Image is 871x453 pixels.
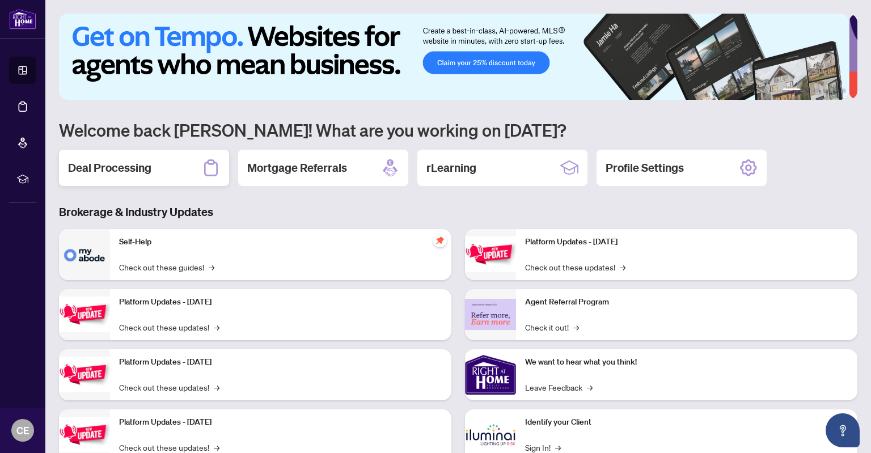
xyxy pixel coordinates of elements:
img: Agent Referral Program [465,299,516,330]
img: Self-Help [59,229,110,280]
img: Platform Updates - June 23, 2025 [465,236,516,272]
h2: rLearning [426,160,476,176]
img: Platform Updates - September 16, 2025 [59,297,110,332]
img: We want to hear what you think! [465,349,516,400]
h2: Profile Settings [606,160,684,176]
p: We want to hear what you think! [525,356,848,369]
span: → [573,321,579,333]
button: 5 [832,88,837,93]
span: → [214,381,219,393]
span: CE [16,422,29,438]
a: Leave Feedback→ [525,381,593,393]
button: 1 [783,88,801,93]
p: Identify your Client [525,416,848,429]
button: 2 [805,88,810,93]
button: 6 [842,88,846,93]
button: Open asap [826,413,860,447]
a: Check out these updates!→ [525,261,625,273]
span: → [214,321,219,333]
img: logo [9,9,36,29]
span: → [209,261,214,273]
h1: Welcome back [PERSON_NAME]! What are you working on [DATE]? [59,119,857,141]
p: Platform Updates - [DATE] [525,236,848,248]
a: Check out these updates!→ [119,321,219,333]
button: 3 [814,88,819,93]
span: → [587,381,593,393]
h3: Brokerage & Industry Updates [59,204,857,220]
p: Platform Updates - [DATE] [119,296,442,308]
a: Check it out!→ [525,321,579,333]
span: → [620,261,625,273]
p: Self-Help [119,236,442,248]
p: Platform Updates - [DATE] [119,416,442,429]
span: pushpin [433,234,447,247]
img: Platform Updates - July 8, 2025 [59,417,110,452]
h2: Mortgage Referrals [247,160,347,176]
h2: Deal Processing [68,160,151,176]
p: Agent Referral Program [525,296,848,308]
p: Platform Updates - [DATE] [119,356,442,369]
img: Slide 0 [59,14,849,100]
a: Check out these guides!→ [119,261,214,273]
a: Check out these updates!→ [119,381,219,393]
img: Platform Updates - July 21, 2025 [59,357,110,392]
button: 4 [823,88,828,93]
